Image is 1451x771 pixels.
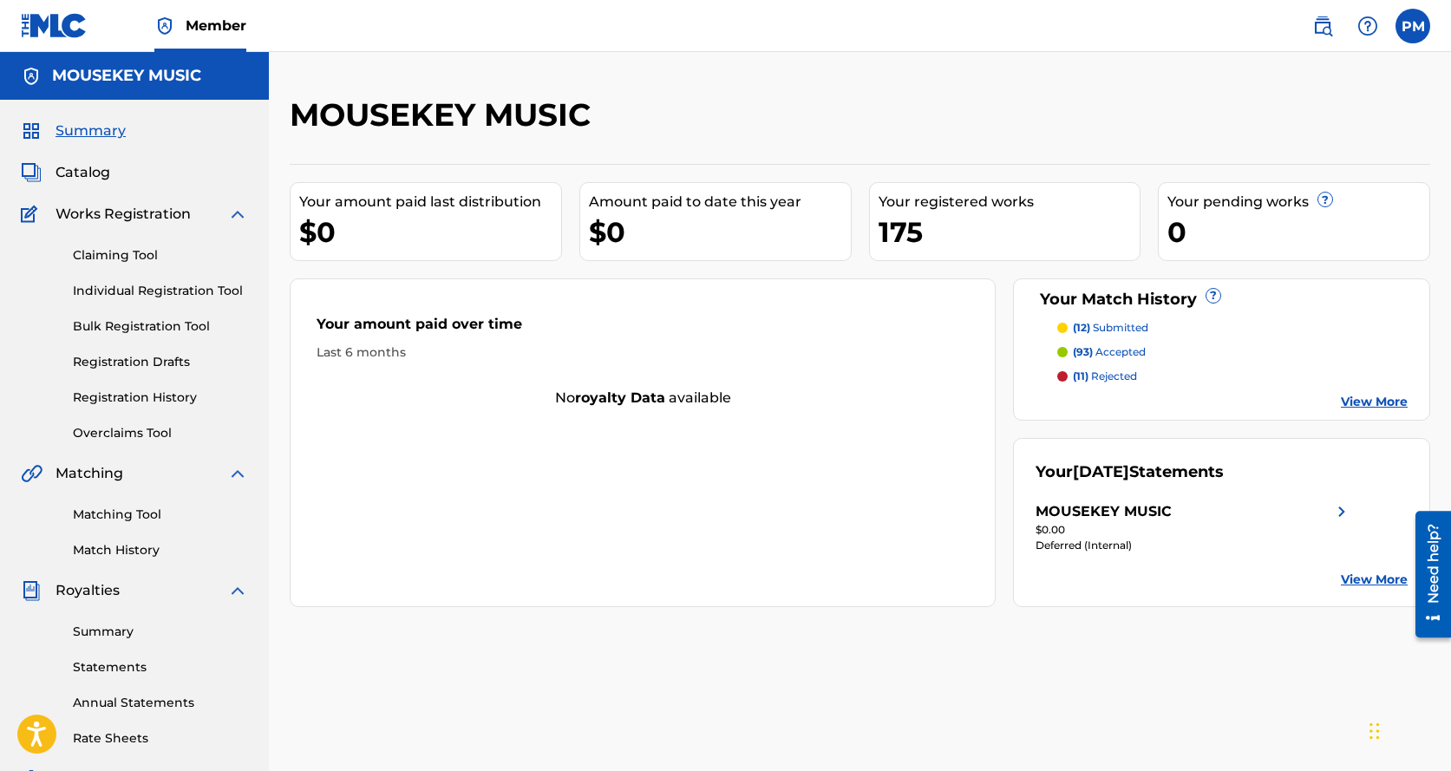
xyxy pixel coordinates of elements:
[1073,321,1090,334] span: (12)
[56,121,126,141] span: Summary
[1312,16,1333,36] img: search
[575,389,665,406] strong: royalty data
[1036,538,1351,553] div: Deferred (Internal)
[1318,193,1332,206] span: ?
[589,212,851,252] div: $0
[879,212,1141,252] div: 175
[1073,345,1093,358] span: (93)
[1036,288,1408,311] div: Your Match History
[1073,344,1146,360] p: accepted
[1395,9,1430,43] div: User Menu
[299,212,561,252] div: $0
[317,314,969,343] div: Your amount paid over time
[1167,192,1429,212] div: Your pending works
[73,694,248,712] a: Annual Statements
[73,506,248,524] a: Matching Tool
[1073,369,1088,382] span: (11)
[299,192,561,212] div: Your amount paid last distribution
[56,580,120,601] span: Royalties
[186,16,246,36] span: Member
[1350,9,1385,43] div: Help
[21,463,42,484] img: Matching
[73,246,248,265] a: Claiming Tool
[1036,501,1172,522] div: MOUSEKEY MUSIC
[1036,501,1351,553] a: MOUSEKEY MUSICright chevron icon$0.00Deferred (Internal)
[1057,369,1408,384] a: (11) rejected
[317,343,969,362] div: Last 6 months
[227,580,248,601] img: expand
[73,389,248,407] a: Registration History
[73,317,248,336] a: Bulk Registration Tool
[227,463,248,484] img: expand
[1057,320,1408,336] a: (12) submitted
[21,121,126,141] a: SummarySummary
[1036,522,1351,538] div: $0.00
[73,541,248,559] a: Match History
[21,121,42,141] img: Summary
[1357,16,1378,36] img: help
[1073,462,1129,481] span: [DATE]
[73,623,248,641] a: Summary
[1167,212,1429,252] div: 0
[21,580,42,601] img: Royalties
[1073,320,1148,336] p: submitted
[291,388,995,408] div: No available
[1036,461,1224,484] div: Your Statements
[1402,505,1451,644] iframe: Resource Center
[1073,369,1137,384] p: rejected
[879,192,1141,212] div: Your registered works
[1305,9,1340,43] a: Public Search
[21,162,110,183] a: CatalogCatalog
[589,192,851,212] div: Amount paid to date this year
[1341,571,1408,589] a: View More
[73,658,248,676] a: Statements
[73,353,248,371] a: Registration Drafts
[1206,289,1220,303] span: ?
[73,729,248,748] a: Rate Sheets
[227,204,248,225] img: expand
[21,204,43,225] img: Works Registration
[52,66,201,86] h5: MOUSEKEY MUSIC
[1057,344,1408,360] a: (93) accepted
[1369,705,1380,757] div: Drag
[56,204,191,225] span: Works Registration
[21,162,42,183] img: Catalog
[73,424,248,442] a: Overclaims Tool
[73,282,248,300] a: Individual Registration Tool
[154,16,175,36] img: Top Rightsholder
[1331,501,1352,522] img: right chevron icon
[1364,688,1451,771] iframe: Chat Widget
[56,162,110,183] span: Catalog
[21,13,88,38] img: MLC Logo
[1341,393,1408,411] a: View More
[56,463,123,484] span: Matching
[290,95,599,134] h2: MOUSEKEY MUSIC
[21,66,42,87] img: Accounts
